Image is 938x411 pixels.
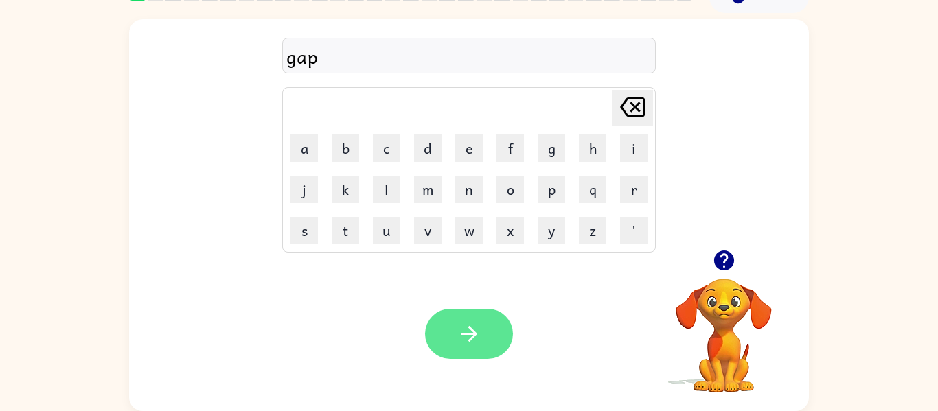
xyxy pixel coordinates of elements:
[455,134,483,162] button: e
[538,134,565,162] button: g
[332,176,359,203] button: k
[290,217,318,244] button: s
[286,42,652,71] div: gap
[496,134,524,162] button: f
[373,217,400,244] button: u
[579,176,606,203] button: q
[332,217,359,244] button: t
[620,176,648,203] button: r
[620,217,648,244] button: '
[373,134,400,162] button: c
[579,134,606,162] button: h
[496,217,524,244] button: x
[455,217,483,244] button: w
[332,134,359,162] button: b
[290,176,318,203] button: j
[290,134,318,162] button: a
[373,176,400,203] button: l
[414,134,442,162] button: d
[455,176,483,203] button: n
[655,257,792,395] video: Your browser must support playing .mp4 files to use Literably. Please try using another browser.
[414,176,442,203] button: m
[414,217,442,244] button: v
[620,134,648,162] button: i
[496,176,524,203] button: o
[579,217,606,244] button: z
[538,217,565,244] button: y
[538,176,565,203] button: p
